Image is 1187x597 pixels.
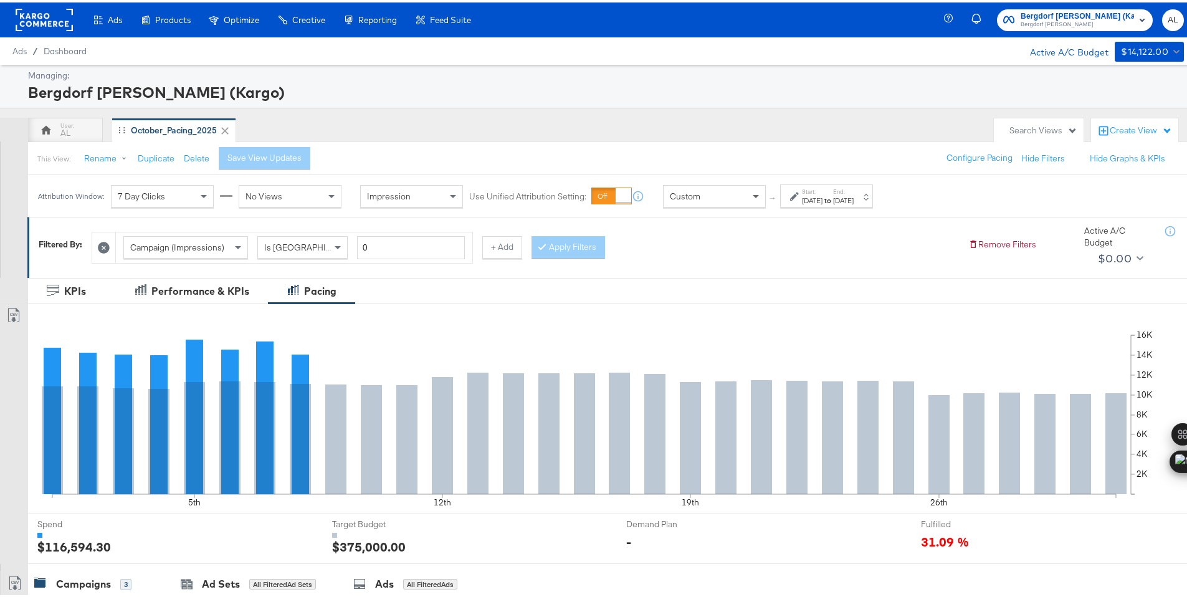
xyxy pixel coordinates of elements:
[434,495,451,506] text: 12th
[37,151,70,161] div: This View:
[833,193,854,203] div: [DATE]
[1098,247,1132,265] div: $0.00
[357,234,465,257] input: Enter a number
[1137,367,1153,378] text: 12K
[938,145,1021,167] button: Configure Pacing
[28,67,1181,79] div: Managing:
[469,188,586,200] label: Use Unified Attribution Setting:
[1137,466,1148,477] text: 2K
[1137,327,1153,338] text: 16K
[60,125,70,136] div: AL
[1084,222,1153,246] div: Active A/C Budget
[626,516,720,528] span: Demand Plan
[332,516,426,528] span: Target Budget
[37,516,131,528] span: Spend
[626,530,631,548] div: -
[767,194,779,198] span: ↑
[802,185,822,193] label: Start:
[1121,42,1168,57] div: $14,122.00
[118,188,165,199] span: 7 Day Clicks
[138,150,174,162] button: Duplicate
[403,576,457,588] div: All Filtered Ads
[118,124,125,131] div: Drag to reorder tab
[1137,347,1153,358] text: 14K
[921,516,1014,528] span: Fulfilled
[833,185,854,193] label: End:
[670,188,700,199] span: Custom
[264,239,360,251] span: Is [GEOGRAPHIC_DATA]
[39,236,82,248] div: Filtered By:
[202,575,240,589] div: Ad Sets
[44,44,87,54] a: Dashboard
[1137,407,1148,418] text: 8K
[1021,17,1134,27] span: Bergdorf [PERSON_NAME]
[75,145,140,168] button: Rename
[1110,122,1172,135] div: Create View
[1009,122,1077,134] div: Search Views
[367,188,411,199] span: Impression
[188,495,201,506] text: 5th
[108,12,122,22] span: Ads
[1137,387,1153,398] text: 10K
[358,12,397,22] span: Reporting
[1090,150,1165,162] button: Hide Graphs & KPIs
[1162,7,1184,29] button: AL
[155,12,191,22] span: Products
[131,122,217,134] div: October_Pacing_2025
[130,239,224,251] span: Campaign (Impressions)
[184,150,209,162] button: Delete
[246,188,282,199] span: No Views
[1137,426,1148,437] text: 6K
[802,193,822,203] div: [DATE]
[37,535,111,553] div: $116,594.30
[249,576,316,588] div: All Filtered Ad Sets
[27,44,44,54] span: /
[1017,39,1108,58] div: Active A/C Budget
[28,79,1181,100] div: Bergdorf [PERSON_NAME] (Kargo)
[997,7,1153,29] button: Bergdorf [PERSON_NAME] (Kargo)Bergdorf [PERSON_NAME]
[430,12,471,22] span: Feed Suite
[1137,446,1148,457] text: 4K
[304,282,336,296] div: Pacing
[482,234,522,256] button: + Add
[930,495,948,506] text: 26th
[151,282,249,296] div: Performance & KPIs
[921,530,969,547] span: 31.09 %
[120,576,131,588] div: 3
[12,44,27,54] span: Ads
[1115,39,1184,59] button: $14,122.00
[1021,150,1065,162] button: Hide Filters
[224,12,259,22] span: Optimize
[375,575,394,589] div: Ads
[822,193,833,203] strong: to
[1021,7,1134,21] span: Bergdorf [PERSON_NAME] (Kargo)
[37,189,105,198] div: Attribution Window:
[56,575,111,589] div: Campaigns
[332,535,406,553] div: $375,000.00
[1167,11,1179,25] span: AL
[682,495,699,506] text: 19th
[1093,246,1146,266] button: $0.00
[968,236,1036,248] button: Remove Filters
[292,12,325,22] span: Creative
[64,282,86,296] div: KPIs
